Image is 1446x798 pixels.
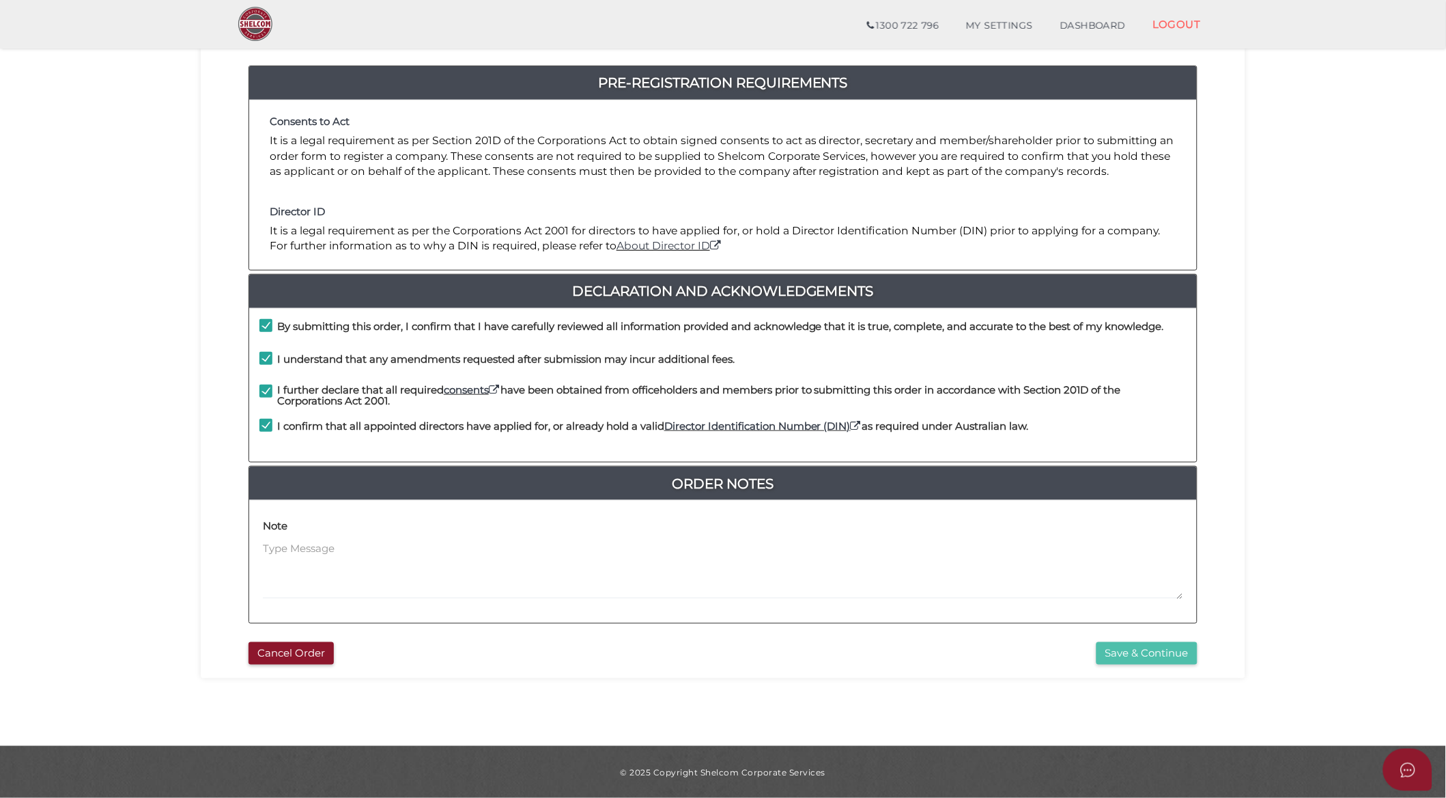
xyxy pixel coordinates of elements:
[249,280,1197,302] a: Declaration And Acknowledgements
[249,72,1197,94] a: Pre-Registration Requirements
[1383,749,1432,791] button: Open asap
[616,239,722,252] a: About Director ID
[1096,642,1197,665] button: Save & Continue
[249,473,1197,495] a: Order Notes
[277,321,1164,333] h4: By submitting this order, I confirm that I have carefully reviewed all information provided and a...
[211,767,1235,778] div: © 2025 Copyright Shelcom Corporate Services
[1139,10,1215,38] a: LOGOUT
[444,383,500,396] a: consents
[270,206,1176,218] h4: Director ID
[270,223,1176,254] p: It is a legal requirement as per the Corporations Act 2001 for directors to have applied for, or ...
[263,521,287,532] h4: Note
[270,116,1176,128] h4: Consents to Act
[249,642,334,665] button: Cancel Order
[1047,12,1139,40] a: DASHBOARD
[277,421,1029,432] h4: I confirm that all appointed directors have applied for, or already hold a valid as required unde...
[853,12,952,40] a: 1300 722 796
[270,133,1176,179] p: It is a legal requirement as per Section 201D of the Corporations Act to obtain signed consents t...
[952,12,1047,40] a: MY SETTINGS
[664,419,862,432] a: Director Identification Number (DIN)
[277,354,735,366] h4: I understand that any amendments requested after submission may incur additional fees.
[277,385,1187,407] h4: I further declare that all required have been obtained from officeholders and members prior to su...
